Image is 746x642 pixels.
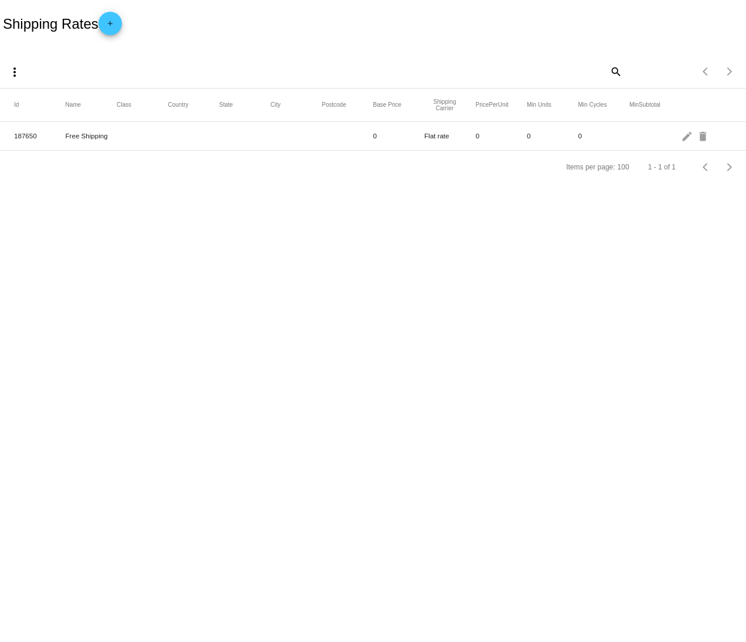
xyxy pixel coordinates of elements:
button: Previous page [694,155,718,179]
button: Change sorting for Postcode [322,101,346,108]
button: Change sorting for MinSubtotal [629,101,660,108]
button: Change sorting for Country [168,101,189,108]
button: Change sorting for Id [14,101,19,108]
mat-cell: 0 [476,129,527,142]
button: Previous page [694,60,718,83]
h2: Shipping Rates [3,12,122,35]
mat-cell: Free Shipping [66,129,117,142]
mat-cell: Flat rate [424,129,476,142]
mat-icon: search [608,62,622,80]
button: Change sorting for ShippingCarrier [424,98,465,111]
div: 1 - 1 of 1 [648,163,676,171]
mat-cell: 0 [373,129,425,142]
mat-icon: add [103,19,117,33]
button: Change sorting for Name [66,101,81,108]
button: Change sorting for PricePerUnit [476,101,509,108]
div: 100 [618,163,629,171]
mat-icon: edit [681,127,695,145]
mat-icon: delete [697,127,711,145]
mat-cell: 0 [527,129,578,142]
div: Items per page: [566,163,615,171]
button: Change sorting for MinUnits [527,101,551,108]
button: Next page [718,60,741,83]
button: Next page [718,155,741,179]
button: Change sorting for State [219,101,233,108]
button: Change sorting for MinCycles [578,101,607,108]
button: Change sorting for City [271,101,281,108]
mat-icon: more_vert [8,65,22,79]
button: Change sorting for Class [117,101,131,108]
button: Change sorting for BasePrice [373,101,401,108]
mat-cell: 187650 [14,129,66,142]
mat-cell: 0 [578,129,630,142]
